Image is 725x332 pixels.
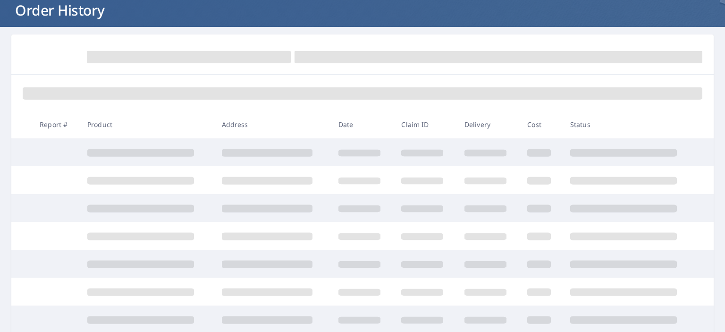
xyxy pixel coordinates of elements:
[331,111,394,138] th: Date
[32,111,80,138] th: Report #
[394,111,456,138] th: Claim ID
[214,111,331,138] th: Address
[520,111,563,138] th: Cost
[11,0,714,20] h1: Order History
[80,111,214,138] th: Product
[563,111,697,138] th: Status
[457,111,520,138] th: Delivery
